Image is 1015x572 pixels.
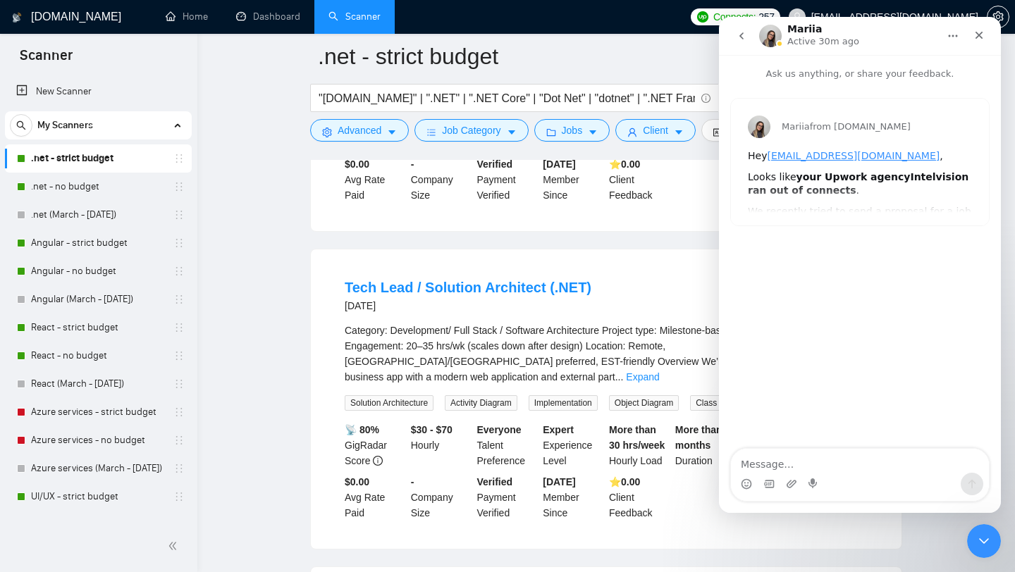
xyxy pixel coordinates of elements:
[168,539,182,553] span: double-left
[701,119,787,142] button: idcardVendorcaret-down
[345,424,379,435] b: 📡 80%
[173,153,185,164] span: holder
[173,266,185,277] span: holder
[173,294,185,305] span: holder
[345,476,369,487] b: $0.00
[345,323,868,385] div: Category: Development/ Full Stack / Software Architecture Project type: Milestone-based, long-ter...
[31,342,165,370] a: React - no budget
[31,370,165,398] a: React (March - [DATE])
[675,424,731,451] b: More than 6 months
[173,463,185,474] span: holder
[411,476,414,487] b: -
[31,201,165,229] a: .net (March - [DATE])
[474,156,541,203] div: Payment Verified
[543,424,574,435] b: Expert
[31,229,165,257] a: Angular - strict budget
[173,378,185,390] span: holder
[31,426,165,454] a: Azure services - no budget
[697,11,708,23] img: upwork-logo.png
[173,435,185,446] span: holder
[173,519,185,530] span: holder
[11,120,32,130] span: search
[173,350,185,361] span: holder
[507,127,517,137] span: caret-down
[31,173,165,201] a: .net - no budget
[792,12,802,22] span: user
[10,114,32,137] button: search
[540,474,606,521] div: Member Since
[672,422,739,468] div: Duration
[345,297,591,314] div: [DATE]
[31,144,165,173] a: .net - strict budget
[615,119,696,142] button: userClientcaret-down
[609,476,640,487] b: ⭐️ 0.00
[173,406,185,418] span: holder
[414,119,528,142] button: barsJob Categorycaret-down
[643,123,668,138] span: Client
[719,17,1001,513] iframe: To enrich screen reader interactions, please activate Accessibility in Grammarly extension settings
[758,9,774,25] span: 257
[173,209,185,220] span: holder
[5,77,192,106] li: New Scanner
[988,11,1009,23] span: setting
[319,89,695,107] input: Search Freelance Jobs...
[166,11,208,23] a: homeHome
[328,11,381,23] a: searchScanner
[345,395,433,411] span: Solution Architecture
[236,11,300,23] a: dashboardDashboard
[31,511,165,539] a: UI/UX - no budget
[31,398,165,426] a: Azure services - strict budget
[713,127,723,137] span: idcard
[445,395,517,411] span: Activity Diagram
[474,474,541,521] div: Payment Verified
[411,424,453,435] b: $30 - $70
[609,424,665,451] b: More than 30 hrs/week
[606,422,672,468] div: Hourly Load
[477,424,522,435] b: Everyone
[12,6,22,29] img: logo
[37,111,93,139] span: My Scanners
[540,156,606,203] div: Member Since
[16,77,180,106] a: New Scanner
[606,156,672,203] div: Client Feedback
[627,127,637,137] span: user
[426,127,436,137] span: bars
[8,45,84,75] span: Scanner
[173,322,185,333] span: holder
[474,422,541,468] div: Talent Preference
[987,6,1009,28] button: setting
[31,454,165,483] a: Azure services (March - [DATE])
[529,395,598,411] span: Implementation
[173,181,185,192] span: holder
[411,158,414,170] b: -
[626,371,659,383] a: Expand
[615,371,624,383] span: ...
[562,123,583,138] span: Jobs
[713,9,756,25] span: Connects:
[342,156,408,203] div: Avg Rate Paid
[408,474,474,521] div: Company Size
[345,158,369,170] b: $0.00
[967,524,1001,558] iframe: To enrich screen reader interactions, please activate Accessibility in Grammarly extension settings
[701,94,710,103] span: info-circle
[342,422,408,468] div: GigRadar Score
[31,483,165,511] a: UI/UX - strict budget
[543,476,575,487] b: [DATE]
[408,156,474,203] div: Company Size
[609,395,679,411] span: Object Diagram
[373,456,383,466] span: info-circle
[543,158,575,170] b: [DATE]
